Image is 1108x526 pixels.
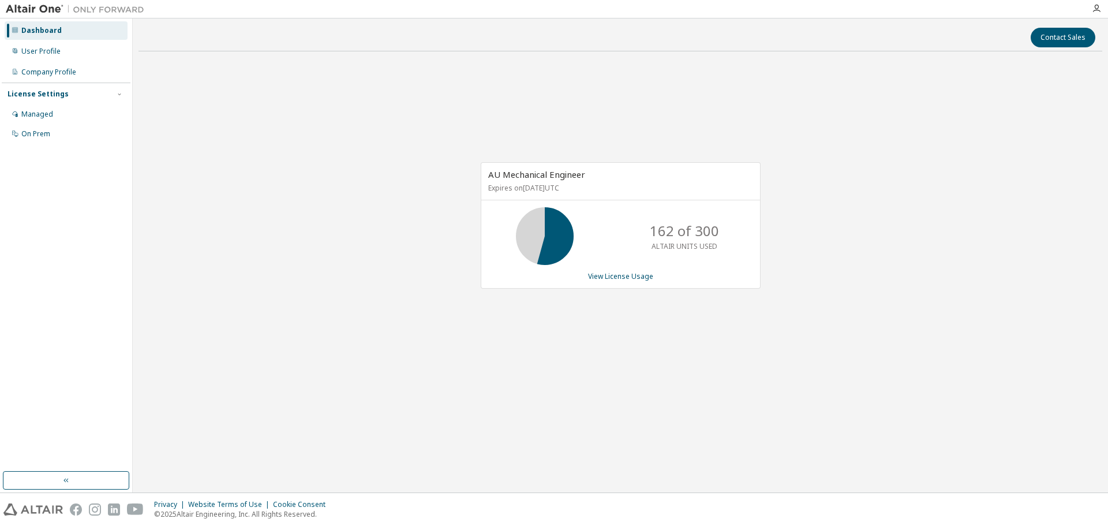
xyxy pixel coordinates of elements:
[3,503,63,516] img: altair_logo.svg
[127,503,144,516] img: youtube.svg
[21,110,53,119] div: Managed
[652,241,717,251] p: ALTAIR UNITS USED
[21,47,61,56] div: User Profile
[650,221,719,241] p: 162 of 300
[488,183,750,193] p: Expires on [DATE] UTC
[108,503,120,516] img: linkedin.svg
[154,509,332,519] p: © 2025 Altair Engineering, Inc. All Rights Reserved.
[588,271,653,281] a: View License Usage
[21,26,62,35] div: Dashboard
[154,500,188,509] div: Privacy
[188,500,273,509] div: Website Terms of Use
[488,169,585,180] span: AU Mechanical Engineer
[70,503,82,516] img: facebook.svg
[8,89,69,99] div: License Settings
[89,503,101,516] img: instagram.svg
[21,129,50,139] div: On Prem
[21,68,76,77] div: Company Profile
[6,3,150,15] img: Altair One
[1031,28,1095,47] button: Contact Sales
[273,500,332,509] div: Cookie Consent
